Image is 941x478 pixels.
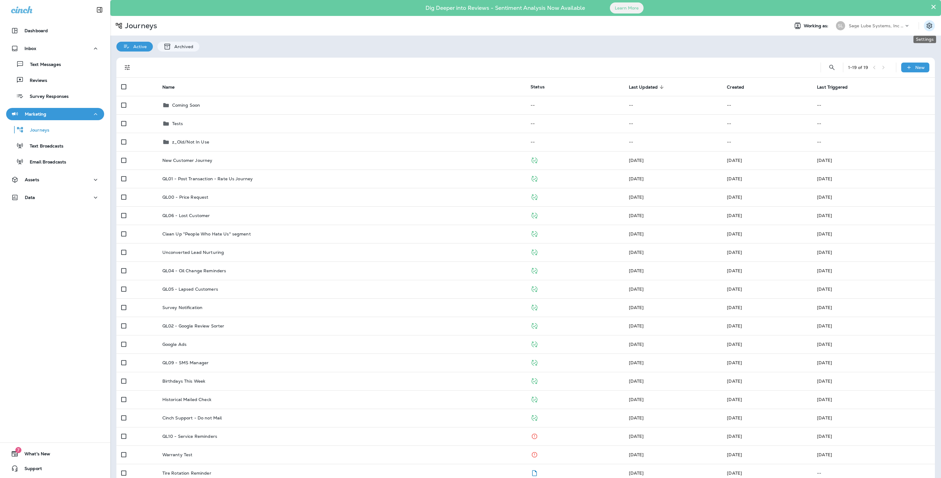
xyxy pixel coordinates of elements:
td: [DATE] [812,390,935,409]
td: -- [526,114,624,133]
p: QL01 - Post Transaction - Rate Us Journey [162,176,253,181]
td: [DATE] [812,445,935,464]
td: [DATE] [812,151,935,170]
td: [DATE] [812,225,935,243]
span: J-P Scoville [727,286,742,292]
span: Harrison Walker [727,452,742,457]
td: -- [624,133,722,151]
td: -- [624,96,722,114]
span: API LOF [629,158,644,163]
span: Published [531,359,538,365]
td: -- [722,114,812,133]
p: QL05 - Lapsed Customers [162,287,218,292]
td: [DATE] [812,354,935,372]
td: [DATE] [812,409,935,427]
td: -- [624,114,722,133]
span: Michelle Anderson [629,415,644,421]
span: Aaron Sage [629,305,644,310]
p: Survey Notification [162,305,203,310]
p: Active [130,44,147,49]
button: Email Broadcasts [6,155,104,168]
button: Dashboard [6,25,104,37]
span: Samantha Daily [727,194,742,200]
td: -- [812,114,935,133]
span: Published [531,396,538,402]
span: Harrison Walker [629,452,644,457]
span: Published [531,231,538,236]
span: Jason Munk [629,397,644,402]
span: Samantha Daily [727,213,742,218]
p: Dashboard [25,28,48,33]
button: Assets [6,174,104,186]
span: Samantha Daily [629,360,644,365]
span: Michelle Anderson [727,415,742,421]
span: Support [18,466,42,473]
button: Text Broadcasts [6,139,104,152]
td: -- [526,96,624,114]
td: [DATE] [812,243,935,262]
span: Last Triggered [817,85,848,90]
td: [DATE] [812,335,935,354]
p: Inbox [25,46,36,51]
span: Jason Munk [727,397,742,402]
td: -- [526,133,624,151]
td: -- [722,96,812,114]
td: [DATE] [812,262,935,280]
span: Stopped [531,451,538,457]
p: Clean Up "People Who Hate Us" segment [162,231,251,236]
button: Data [6,191,104,204]
p: QL06 - Lost Customer [162,213,210,218]
span: Published [531,323,538,328]
td: [DATE] [812,317,935,335]
button: Collapse Sidebar [91,4,108,16]
span: Name [162,84,183,90]
button: Text Messages [6,58,104,71]
button: 7What's New [6,448,104,460]
p: Data [25,195,35,200]
span: Name [162,85,175,90]
p: QL10 - Service Reminders [162,434,217,439]
span: Samantha Daily [629,342,644,347]
span: Jason Munk [629,470,644,476]
span: Published [531,286,538,291]
p: QL09 - SMS Manager [162,360,209,365]
td: [DATE] [812,206,935,225]
span: Published [531,249,538,254]
button: Survey Responses [6,90,104,102]
p: Email Broadcasts [24,159,66,165]
button: Filters [121,61,134,74]
p: Sage Lube Systems, Inc dba LOF Xpress Oil Change [849,23,904,28]
p: -- [817,471,930,476]
p: Tests [172,121,183,126]
div: SL [836,21,845,30]
span: Jason Munk [629,213,644,218]
p: Historical Mailed Check [162,397,211,402]
span: J-P Scoville [727,158,742,163]
span: Published [531,157,538,163]
span: Jason Munk [727,305,742,310]
span: Created [727,84,752,90]
p: Text Broadcasts [24,143,63,149]
td: -- [722,133,812,151]
p: Marketing [25,112,46,117]
div: Settings [913,36,936,43]
span: Jason Munk [727,470,742,476]
span: Published [531,415,538,420]
p: Dig Deeper into Reviews - Sentiment Analysis Now Available [408,7,603,9]
span: API LOF [629,176,644,182]
span: Working as: [804,23,830,29]
span: Last Triggered [817,84,856,90]
span: Samantha Daily [727,360,742,365]
span: Harrison Walker [629,323,644,329]
span: Samantha Daily [727,176,742,182]
p: Assets [25,177,39,182]
td: -- [812,133,935,151]
p: z_Old/Not In Use [172,140,209,144]
button: Support [6,462,104,475]
span: Harrison Walker [629,434,644,439]
span: What's New [18,451,50,459]
span: Jason Munk [727,231,742,237]
span: API LOF [629,194,644,200]
p: Warranty Test [162,452,193,457]
button: Inbox [6,42,104,55]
